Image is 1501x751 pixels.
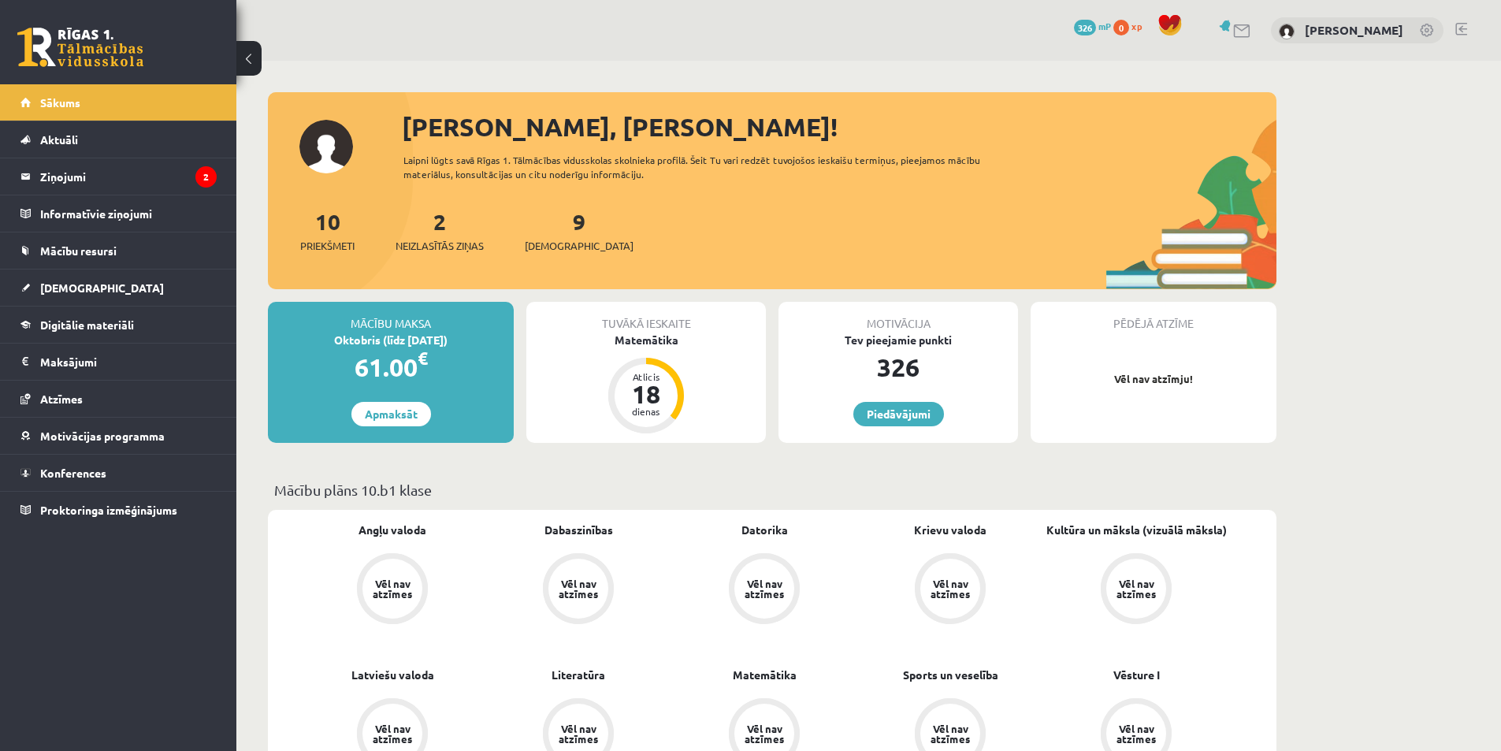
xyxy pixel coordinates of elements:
[20,84,217,121] a: Sākums
[40,95,80,110] span: Sākums
[40,392,83,406] span: Atzīmes
[40,344,217,380] legend: Maksājumi
[1114,723,1158,744] div: Vēl nav atzīmes
[20,195,217,232] a: Informatīvie ziņojumi
[928,723,972,744] div: Vēl nav atzīmes
[274,479,1270,500] p: Mācību plāns 10.b1 klase
[733,667,797,683] a: Matemātika
[300,207,355,254] a: 10Priekšmeti
[556,578,600,599] div: Vēl nav atzīmes
[1113,20,1129,35] span: 0
[40,244,117,258] span: Mācību resursi
[402,108,1276,146] div: [PERSON_NAME], [PERSON_NAME]!
[1074,20,1111,32] a: 326 mP
[40,503,177,517] span: Proktoringa izmēģinājums
[1038,371,1269,387] p: Vēl nav atzīmju!
[485,553,671,627] a: Vēl nav atzīmes
[1098,20,1111,32] span: mP
[403,153,1009,181] div: Laipni lūgts savā Rīgas 1. Tālmācības vidusskolas skolnieka profilā. Šeit Tu vari redzēt tuvojošo...
[1114,578,1158,599] div: Vēl nav atzīmes
[1031,302,1276,332] div: Pēdējā atzīme
[195,166,217,188] i: 2
[396,238,484,254] span: Neizlasītās ziņas
[853,402,944,426] a: Piedāvājumi
[418,347,428,370] span: €
[622,381,670,407] div: 18
[40,281,164,295] span: [DEMOGRAPHIC_DATA]
[40,132,78,147] span: Aktuāli
[20,232,217,269] a: Mācību resursi
[1074,20,1096,35] span: 326
[396,207,484,254] a: 2Neizlasītās ziņas
[359,522,426,538] a: Angļu valoda
[1279,24,1295,39] img: Niklāvs Koroļenko
[20,307,217,343] a: Digitālie materiāli
[526,302,766,332] div: Tuvākā ieskaite
[1046,522,1227,538] a: Kultūra un māksla (vizuālā māksla)
[300,238,355,254] span: Priekšmeti
[526,332,766,436] a: Matemātika Atlicis 18 dienas
[20,381,217,417] a: Atzīmes
[17,28,143,67] a: Rīgas 1. Tālmācības vidusskola
[40,195,217,232] legend: Informatīvie ziņojumi
[370,723,414,744] div: Vēl nav atzīmes
[903,667,998,683] a: Sports un veselība
[544,522,613,538] a: Dabaszinības
[778,332,1018,348] div: Tev pieejamie punkti
[622,372,670,381] div: Atlicis
[671,553,857,627] a: Vēl nav atzīmes
[351,402,431,426] a: Apmaksāt
[1305,22,1403,38] a: [PERSON_NAME]
[268,348,514,386] div: 61.00
[370,578,414,599] div: Vēl nav atzīmes
[40,429,165,443] span: Motivācijas programma
[268,302,514,332] div: Mācību maksa
[525,207,633,254] a: 9[DEMOGRAPHIC_DATA]
[552,667,605,683] a: Literatūra
[20,492,217,528] a: Proktoringa izmēģinājums
[742,578,786,599] div: Vēl nav atzīmes
[556,723,600,744] div: Vēl nav atzīmes
[778,348,1018,386] div: 326
[20,344,217,380] a: Maksājumi
[351,667,434,683] a: Latviešu valoda
[928,578,972,599] div: Vēl nav atzīmes
[20,158,217,195] a: Ziņojumi2
[20,455,217,491] a: Konferences
[525,238,633,254] span: [DEMOGRAPHIC_DATA]
[914,522,986,538] a: Krievu valoda
[622,407,670,416] div: dienas
[1113,667,1160,683] a: Vēsture I
[40,158,217,195] legend: Ziņojumi
[1043,553,1229,627] a: Vēl nav atzīmes
[20,121,217,158] a: Aktuāli
[742,723,786,744] div: Vēl nav atzīmes
[40,466,106,480] span: Konferences
[299,553,485,627] a: Vēl nav atzīmes
[20,418,217,454] a: Motivācijas programma
[526,332,766,348] div: Matemātika
[20,270,217,306] a: [DEMOGRAPHIC_DATA]
[1113,20,1150,32] a: 0 xp
[778,302,1018,332] div: Motivācija
[741,522,788,538] a: Datorika
[268,332,514,348] div: Oktobris (līdz [DATE])
[857,553,1043,627] a: Vēl nav atzīmes
[40,318,134,332] span: Digitālie materiāli
[1131,20,1142,32] span: xp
